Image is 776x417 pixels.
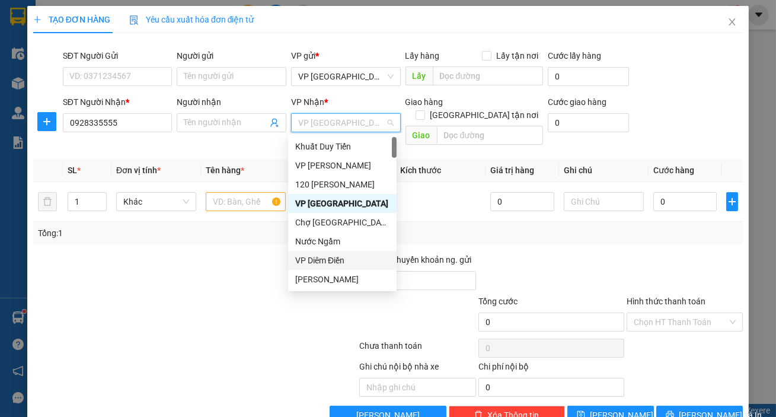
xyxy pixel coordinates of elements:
[288,194,397,213] div: VP Yên Sở
[177,49,286,62] div: Người gửi
[63,96,173,109] div: SĐT Người Nhận
[437,126,544,145] input: Dọc đường
[9,49,21,58] span: Gửi
[116,165,161,175] span: Đơn vị tính
[400,165,441,175] span: Kích thước
[123,193,189,211] span: Khác
[129,15,254,24] span: Yêu cầu xuất hóa đơn điện tử
[295,178,389,191] div: 120 [PERSON_NAME]
[726,192,738,211] button: plus
[38,117,56,126] span: plus
[490,165,534,175] span: Giá trị hàng
[405,66,433,85] span: Lấy
[564,192,644,211] input: Ghi Chú
[295,159,389,172] div: VP [PERSON_NAME]
[291,97,324,107] span: VP Nhận
[288,137,397,156] div: Khuất Duy Tiến
[298,114,394,132] span: VP Yên Sở
[288,251,397,270] div: VP Diêm Điền
[491,49,543,62] span: Lấy tận nơi
[559,159,649,182] th: Ghi chú
[359,360,475,378] div: Ghi chú nội bộ nhà xe
[34,43,157,75] span: VP [GEOGRAPHIC_DATA] -
[478,360,624,378] div: Chi phí nội bộ
[405,126,437,145] span: Giao
[653,165,694,175] span: Cước hàng
[359,378,475,397] input: Nhập ghi chú
[548,67,628,86] input: Cước lấy hàng
[37,81,92,91] span: -
[727,17,737,27] span: close
[177,96,286,109] div: Người nhận
[716,6,749,39] button: Close
[206,192,286,211] input: VD: Bàn, Ghế
[548,97,606,107] label: Cước giao hàng
[270,118,279,128] span: user-add
[34,30,37,40] span: -
[425,109,543,122] span: [GEOGRAPHIC_DATA] tận nơi
[288,213,397,232] div: Chợ Đồng Hòa
[433,66,544,85] input: Dọc đường
[206,165,244,175] span: Tên hàng
[129,15,139,25] img: icon
[50,17,90,26] strong: HOTLINE :
[295,216,389,229] div: Chợ [GEOGRAPHIC_DATA]
[298,68,394,85] span: VP Yên Sở
[490,192,554,211] input: 0
[63,49,173,62] div: SĐT Người Gửi
[295,197,389,210] div: VP [GEOGRAPHIC_DATA]
[92,17,127,26] span: 19009397
[295,235,389,248] div: Nước Ngầm
[40,81,92,91] span: 0919368890
[405,97,443,107] span: Giao hàng
[478,297,518,306] span: Tổng cước
[37,112,56,131] button: plus
[25,7,153,15] strong: CÔNG TY VẬN TẢI ĐỨC TRƯỞNG
[288,175,397,194] div: 120 Nguyễn Xiển
[38,227,301,240] div: Tổng: 1
[727,197,737,206] span: plus
[288,232,397,251] div: Nước Ngầm
[358,339,477,360] div: Chưa thanh toán
[295,140,389,153] div: Khuất Duy Tiến
[405,51,440,61] span: Lấy hàng
[34,54,136,75] span: DCT20/51A Phường [GEOGRAPHIC_DATA]
[295,273,389,286] div: [PERSON_NAME]
[548,51,601,61] label: Cước lấy hàng
[288,270,397,289] div: ĐỖ XÁ
[33,15,110,24] span: TẠO ĐƠN HÀNG
[68,165,77,175] span: SL
[291,49,401,62] div: VP gửi
[33,15,41,24] span: plus
[288,156,397,175] div: VP Trần Bình
[548,113,628,132] input: Cước giao hàng
[387,253,476,266] span: Chuyển khoản ng. gửi
[38,192,57,211] button: delete
[295,254,389,267] div: VP Diêm Điền
[627,297,705,306] label: Hình thức thanh toán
